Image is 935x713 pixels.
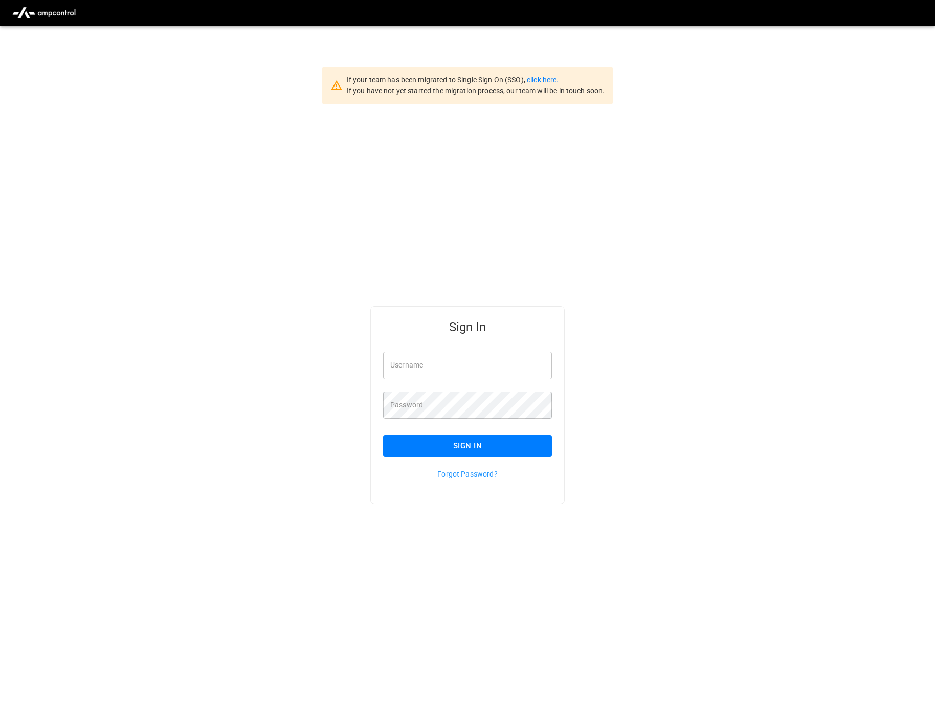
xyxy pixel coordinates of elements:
[383,319,552,335] h5: Sign In
[8,3,80,23] img: ampcontrol.io logo
[347,87,605,95] span: If you have not yet started the migration process, our team will be in touch soon.
[383,435,552,457] button: Sign In
[383,469,552,479] p: Forgot Password?
[527,76,559,84] a: click here.
[347,76,527,84] span: If your team has been migrated to Single Sign On (SSO),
